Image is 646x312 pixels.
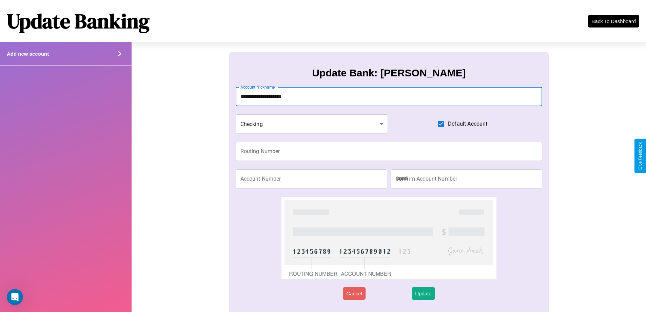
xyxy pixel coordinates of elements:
button: Update [412,287,435,300]
div: Checking [236,114,388,133]
h1: Update Banking [7,7,150,35]
iframe: Intercom live chat [7,289,23,305]
button: Cancel [343,287,366,300]
span: Default Account [448,120,487,128]
h3: Update Bank: [PERSON_NAME] [312,67,466,79]
div: Give Feedback [638,142,643,170]
label: Account Nickname [240,84,275,90]
img: check [281,197,496,279]
h4: Add new account [7,51,49,57]
button: Back To Dashboard [588,15,639,27]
